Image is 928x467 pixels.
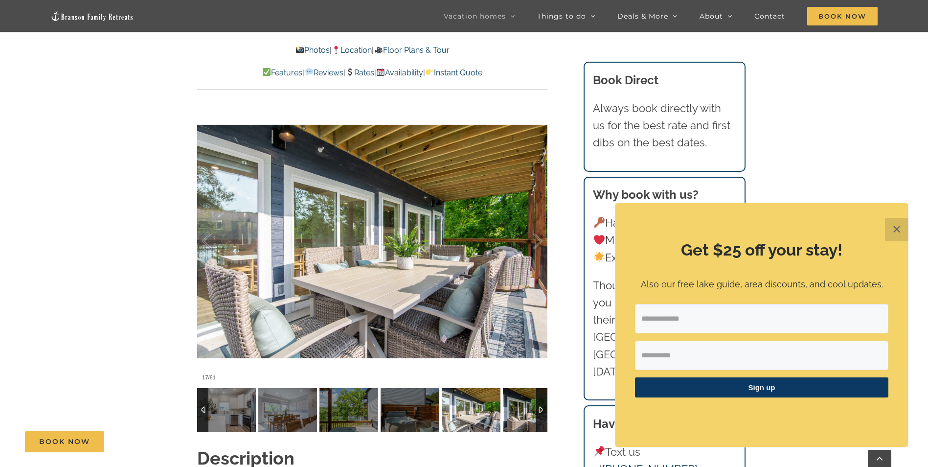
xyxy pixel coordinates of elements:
[635,278,888,292] p: Also our free lake guide, area discounts, and cool updates.
[25,431,104,452] a: Book Now
[346,68,354,76] img: 💲
[594,252,605,262] img: 🌟
[375,46,383,54] img: 🎥
[617,13,668,20] span: Deals & More
[345,68,374,77] a: Rates
[503,388,562,432] img: Blue-Pearl-vacation-home-rental-Lake-Taneycomo-2150-scaled.jpg-nggid03932-ngg0dyn-120x90-00f0w010...
[754,13,785,20] span: Contact
[807,7,878,25] span: Book Now
[319,388,378,432] img: Blue-Pearl-vacation-home-rental-Lake-Taneycomo-2185-scaled.jpg-nggid03937-ngg0dyn-120x90-00f0w010...
[635,239,888,261] h2: Get $25 off your stay!
[332,46,340,54] img: 📍
[444,13,506,20] span: Vacation homes
[305,68,313,76] img: 💬
[885,218,908,241] button: Close
[376,68,423,77] a: Availability
[635,304,888,333] input: Email Address
[426,68,433,76] img: 👉
[594,217,605,228] img: 🔑
[635,341,888,370] input: First Name
[50,10,134,22] img: Branson Family Retreats Logo
[593,277,736,380] p: Thousands of families like you have trusted us with their vacations to [GEOGRAPHIC_DATA] and [GEO...
[593,100,736,152] p: Always book directly with us for the best rate and first dibs on the best dates.
[593,186,736,204] h3: Why book with us?
[442,388,500,432] img: Blue-Pearl-vacation-home-rental-Lake-Taneycomo-2151-scaled.jpg-nggid03933-ngg0dyn-120x90-00f0w010...
[262,68,302,77] a: Features
[635,410,888,420] p: ​
[374,46,449,55] a: Floor Plans & Tour
[593,415,736,433] h3: Have a question?
[197,388,256,432] img: Blue-Pearl-vacation-home-rental-Lake-Taneycomo-2081-scaled.jpg-nggid03909-ngg0dyn-120x90-00f0w010...
[197,67,547,79] p: | | | |
[425,68,482,77] a: Instant Quote
[296,46,304,54] img: 📸
[258,388,317,432] img: Blue-Pearl-vacation-home-rental-Lake-Taneycomo-2083-scaled.jpg-nggid03910-ngg0dyn-120x90-00f0w010...
[594,234,605,245] img: ❤️
[593,214,736,266] p: Hand-picked homes Memorable vacations Exceptional experience
[304,68,343,77] a: Reviews
[377,68,385,76] img: 📆
[295,46,330,55] a: Photos
[593,71,736,89] h3: Book Direct
[635,377,888,397] button: Sign up
[39,438,90,446] span: Book Now
[263,68,271,76] img: ✅
[700,13,723,20] span: About
[537,13,586,20] span: Things to do
[381,388,439,432] img: Blue-Pearl-vacation-home-rental-Lake-Taneycomo-2159-scaled.jpg-nggid03935-ngg0dyn-120x90-00f0w010...
[197,44,547,57] p: | |
[332,46,372,55] a: Location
